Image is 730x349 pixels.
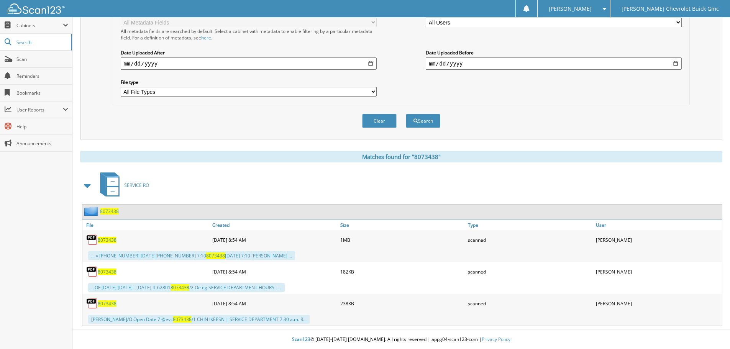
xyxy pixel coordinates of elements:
[16,73,68,79] span: Reminders
[86,266,98,277] img: PDF.png
[338,296,466,311] div: 238KB
[16,39,67,46] span: Search
[338,264,466,279] div: 182KB
[466,232,594,247] div: scanned
[124,182,149,188] span: SERVICE RO
[292,336,310,342] span: Scan123
[98,237,116,243] a: 8073438
[16,107,63,113] span: User Reports
[16,90,68,96] span: Bookmarks
[210,264,338,279] div: [DATE] 8:54 AM
[210,220,338,230] a: Created
[594,220,722,230] a: User
[16,22,63,29] span: Cabinets
[210,296,338,311] div: [DATE] 8:54 AM
[72,330,730,349] div: © [DATE]-[DATE] [DOMAIN_NAME]. All rights reserved | appg04-scan123-com |
[206,252,225,259] span: 8073438
[98,269,116,275] a: 8073438
[121,57,377,70] input: start
[82,220,210,230] a: File
[594,232,722,247] div: [PERSON_NAME]
[8,3,65,14] img: scan123-logo-white.svg
[338,232,466,247] div: 1MB
[692,312,730,349] iframe: Chat Widget
[622,7,719,11] span: [PERSON_NAME] Chevrolet Buick Gmc
[406,114,440,128] button: Search
[594,296,722,311] div: [PERSON_NAME]
[549,7,592,11] span: [PERSON_NAME]
[86,234,98,246] img: PDF.png
[16,56,68,62] span: Scan
[171,284,189,291] span: 8073438
[362,114,397,128] button: Clear
[594,264,722,279] div: [PERSON_NAME]
[84,206,100,216] img: folder2.png
[16,140,68,147] span: Announcements
[100,208,119,215] a: 8073438
[88,251,295,260] div: ... » [PHONE_NUMBER] [DATE][PHONE_NUMBER] 7:10 [DATE] 7:10 [PERSON_NAME] ...
[80,151,722,162] div: Matches found for "8073438"
[466,264,594,279] div: scanned
[16,123,68,130] span: Help
[426,49,682,56] label: Date Uploaded Before
[86,298,98,309] img: PDF.png
[426,57,682,70] input: end
[338,220,466,230] a: Size
[121,79,377,85] label: File type
[466,220,594,230] a: Type
[482,336,510,342] a: Privacy Policy
[210,232,338,247] div: [DATE] 8:54 AM
[88,315,310,324] div: [PERSON_NAME]/O Open Date 7 @evc /1 CHIN IKEESN | SERVICE DEPARTMENT 7:30 a.m. R...
[121,49,377,56] label: Date Uploaded After
[88,283,285,292] div: ...OF [DATE] [DATE] - [DATE] IL 62801 /2 Oe eg SERVICE DEPARTMENT HOURS - ...
[201,34,211,41] a: here
[95,170,149,200] a: SERVICE RO
[466,296,594,311] div: scanned
[121,28,377,41] div: All metadata fields are searched by default. Select a cabinet with metadata to enable filtering b...
[98,300,116,307] a: 8073438
[173,316,192,323] span: 8073438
